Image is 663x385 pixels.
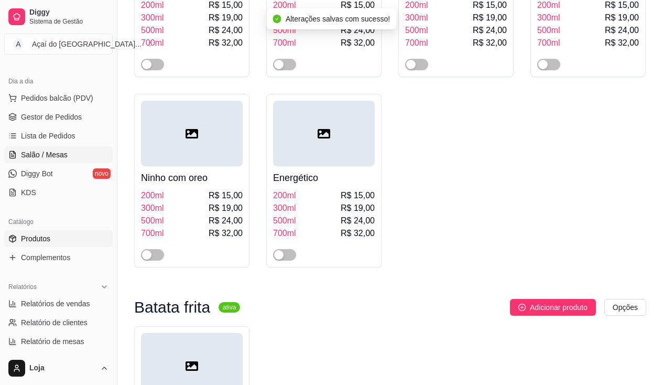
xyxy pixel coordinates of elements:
span: Produtos [21,233,50,244]
a: Produtos [4,230,113,247]
a: Relatório de mesas [4,333,113,350]
span: Loja [29,363,96,373]
span: R$ 24,00 [209,215,243,227]
span: 300ml [537,12,560,24]
span: R$ 24,00 [209,24,243,37]
span: 500ml [141,215,164,227]
h3: Batata frita [134,301,210,314]
span: Relatórios [8,283,37,291]
span: 200ml [273,189,296,202]
span: R$ 32,00 [341,227,375,240]
span: Gestor de Pedidos [21,112,82,122]
a: Complementos [4,249,113,266]
span: 500ml [537,24,560,37]
a: KDS [4,184,113,201]
span: R$ 19,00 [605,12,639,24]
span: R$ 32,00 [341,37,375,49]
button: Pedidos balcão (PDV) [4,90,113,106]
button: Loja [4,356,113,381]
div: Catálogo [4,213,113,230]
a: Gestor de Pedidos [4,109,113,125]
h4: Energético [273,170,375,185]
span: 500ml [141,24,164,37]
span: R$ 24,00 [605,24,639,37]
span: check-circle [273,15,281,23]
a: DiggySistema de Gestão [4,4,113,29]
span: R$ 19,00 [473,12,507,24]
span: 300ml [141,12,164,24]
span: 700ml [405,37,428,49]
h4: Ninho com oreo [141,170,243,185]
span: 700ml [273,37,296,49]
button: Adicionar produto [510,299,596,316]
span: 500ml [273,24,296,37]
a: Relatórios de vendas [4,295,113,312]
span: R$ 19,00 [209,202,243,215]
span: Salão / Mesas [21,149,68,160]
span: R$ 32,00 [605,37,639,49]
span: KDS [21,187,36,198]
span: R$ 19,00 [341,202,375,215]
span: R$ 24,00 [473,24,507,37]
div: Açaí do [GEOGRAPHIC_DATA] ... [32,39,142,49]
span: Adicionar produto [530,302,588,313]
span: 300ml [273,202,296,215]
span: Lista de Pedidos [21,131,75,141]
span: R$ 32,00 [209,227,243,240]
span: R$ 32,00 [209,37,243,49]
span: R$ 32,00 [473,37,507,49]
span: Opções [613,302,638,313]
span: 500ml [405,24,428,37]
span: Alterações salvas com sucesso! [286,15,390,23]
span: 300ml [405,12,428,24]
span: plus-circle [518,304,526,311]
a: Diggy Botnovo [4,165,113,182]
span: 300ml [141,202,164,215]
span: R$ 15,00 [209,189,243,202]
span: 700ml [273,227,296,240]
span: Relatório de mesas [21,336,84,347]
span: R$ 19,00 [209,12,243,24]
button: Select a team [4,34,113,55]
div: Dia a dia [4,73,113,90]
span: R$ 24,00 [341,215,375,227]
span: 700ml [141,37,164,49]
button: Opções [604,299,646,316]
span: 700ml [537,37,560,49]
a: Relatório de clientes [4,314,113,331]
sup: ativa [219,302,240,313]
a: Lista de Pedidos [4,127,113,144]
span: R$ 15,00 [341,189,375,202]
span: Relatórios de vendas [21,298,90,309]
span: Relatório de clientes [21,317,88,328]
span: Complementos [21,252,70,263]
span: A [13,39,24,49]
span: Diggy [29,8,108,17]
span: 200ml [141,189,164,202]
span: R$ 24,00 [341,24,375,37]
span: 500ml [273,215,296,227]
span: Sistema de Gestão [29,17,108,26]
span: Diggy Bot [21,168,53,179]
a: Salão / Mesas [4,146,113,163]
span: Pedidos balcão (PDV) [21,93,93,103]
span: 700ml [141,227,164,240]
